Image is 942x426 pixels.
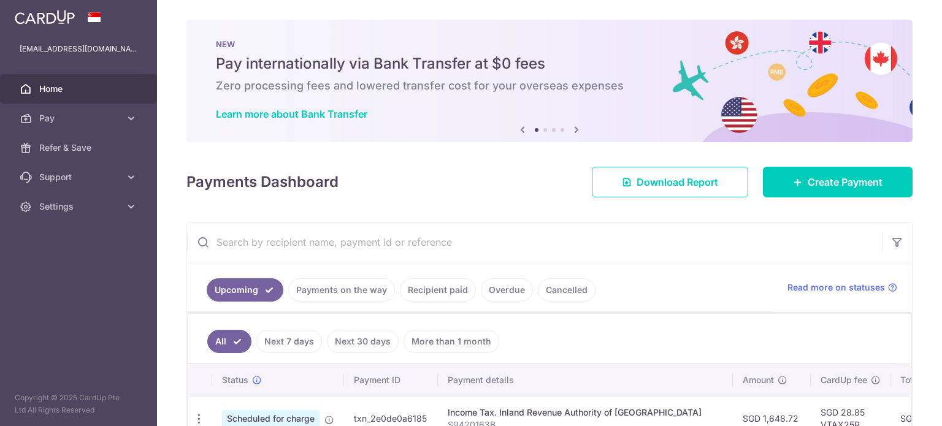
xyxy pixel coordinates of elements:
span: Read more on statuses [787,281,885,294]
p: NEW [216,39,883,49]
h5: Pay internationally via Bank Transfer at $0 fees [216,54,883,74]
input: Search by recipient name, payment id or reference [187,223,883,262]
a: Next 30 days [327,330,399,353]
span: Refer & Save [39,142,120,154]
a: Overdue [481,278,533,302]
a: Cancelled [538,278,595,302]
a: Next 7 days [256,330,322,353]
span: Support [39,171,120,183]
span: Download Report [637,175,718,189]
th: Payment details [438,364,733,396]
span: Pay [39,112,120,124]
a: All [207,330,251,353]
div: Income Tax. Inland Revenue Authority of [GEOGRAPHIC_DATA] [448,406,723,419]
span: CardUp fee [821,374,867,386]
a: Recipient paid [400,278,476,302]
h6: Zero processing fees and lowered transfer cost for your overseas expenses [216,78,883,93]
a: Download Report [592,167,748,197]
img: Bank transfer banner [186,20,913,142]
a: Read more on statuses [787,281,897,294]
a: Upcoming [207,278,283,302]
th: Payment ID [344,364,438,396]
span: Total amt. [900,374,941,386]
a: Create Payment [763,167,913,197]
p: [EMAIL_ADDRESS][DOMAIN_NAME] [20,43,137,55]
span: Home [39,83,120,95]
span: Create Payment [808,175,883,189]
a: Payments on the way [288,278,395,302]
a: More than 1 month [404,330,499,353]
span: Amount [743,374,774,386]
span: Settings [39,200,120,213]
h4: Payments Dashboard [186,171,339,193]
span: Status [222,374,248,386]
img: CardUp [15,10,75,25]
a: Learn more about Bank Transfer [216,108,367,120]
